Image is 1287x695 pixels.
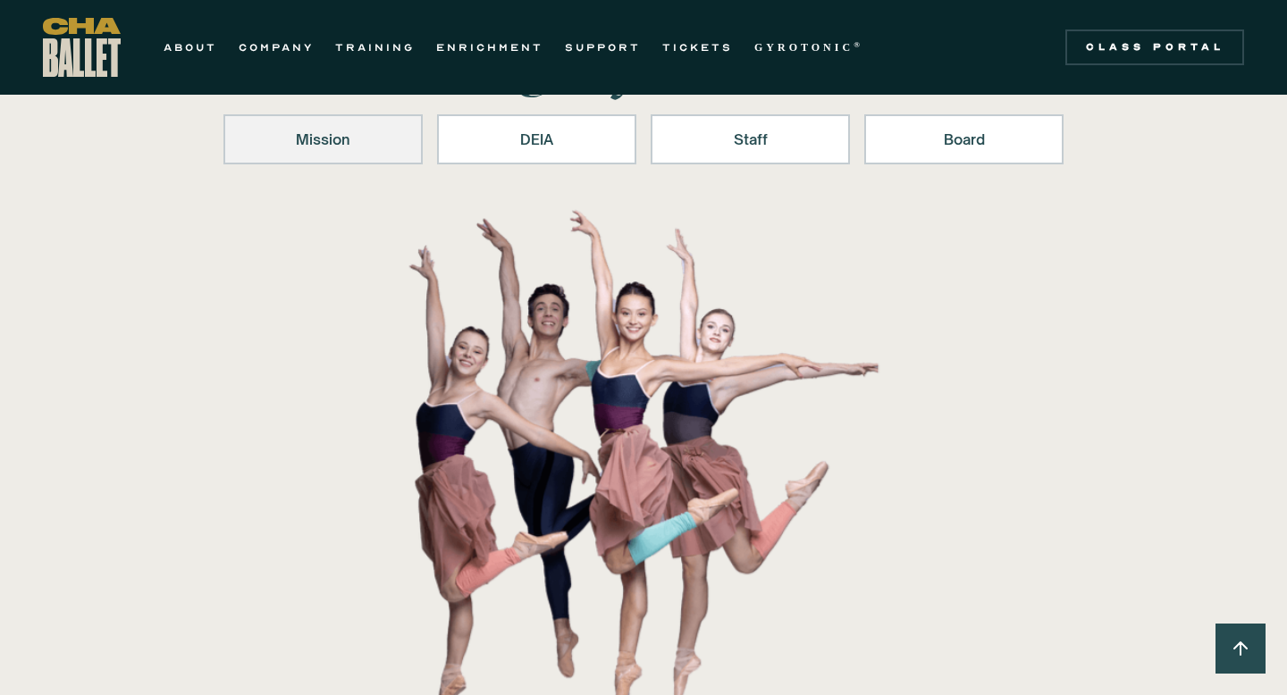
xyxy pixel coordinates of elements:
[223,114,423,164] a: Mission
[1076,40,1233,54] div: Class Portal
[437,114,636,164] a: DEIA
[460,129,613,150] div: DEIA
[854,40,863,49] sup: ®
[43,18,121,77] a: home
[887,129,1040,150] div: Board
[674,129,827,150] div: Staff
[239,37,314,58] a: COMPANY
[662,37,733,58] a: TICKETS
[335,37,415,58] a: TRAINING
[1065,29,1244,65] a: Class Portal
[754,37,863,58] a: GYROTONIC®
[247,129,400,150] div: Mission
[164,37,217,58] a: ABOUT
[651,114,850,164] a: Staff
[436,37,543,58] a: ENRICHMENT
[754,41,854,54] strong: GYROTONIC
[565,37,641,58] a: SUPPORT
[864,114,1064,164] a: Board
